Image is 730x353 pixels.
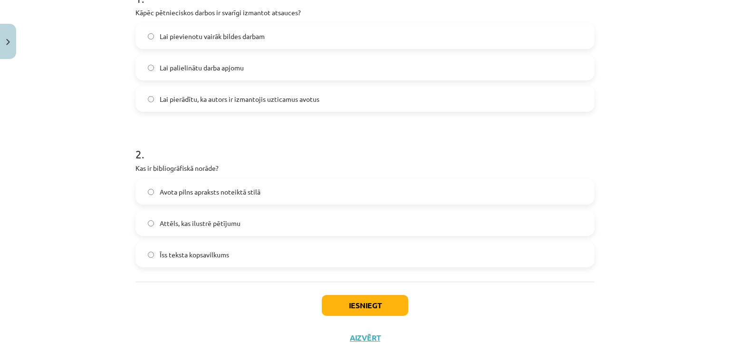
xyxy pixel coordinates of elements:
input: Lai palielinātu darba apjomu [148,65,154,71]
span: Lai palielinātu darba apjomu [160,63,244,73]
input: Lai pievienotu vairāk bildes darbam [148,33,154,39]
button: Iesniegt [322,295,408,316]
span: Īss teksta kopsavilkums [160,250,229,260]
input: Avota pilns apraksts noteiktā stilā [148,189,154,195]
p: Kāpēc pētnieciskos darbos ir svarīgi izmantot atsauces? [135,8,595,18]
button: Aizvērt [347,333,383,343]
img: icon-close-lesson-0947bae3869378f0d4975bcd49f059093ad1ed9edebbc8119c70593378902aed.svg [6,39,10,45]
span: Lai pievienotu vairāk bildes darbam [160,31,265,41]
input: Īss teksta kopsavilkums [148,252,154,258]
span: Attēls, kas ilustrē pētījumu [160,218,240,228]
span: Lai pierādītu, ka autors ir izmantojis uzticamus avotus [160,94,319,104]
p: Kas ir bibliogrāfiskā norāde? [135,163,595,173]
h1: 2 . [135,131,595,160]
input: Attēls, kas ilustrē pētījumu [148,220,154,226]
span: Avota pilns apraksts noteiktā stilā [160,187,260,197]
input: Lai pierādītu, ka autors ir izmantojis uzticamus avotus [148,96,154,102]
